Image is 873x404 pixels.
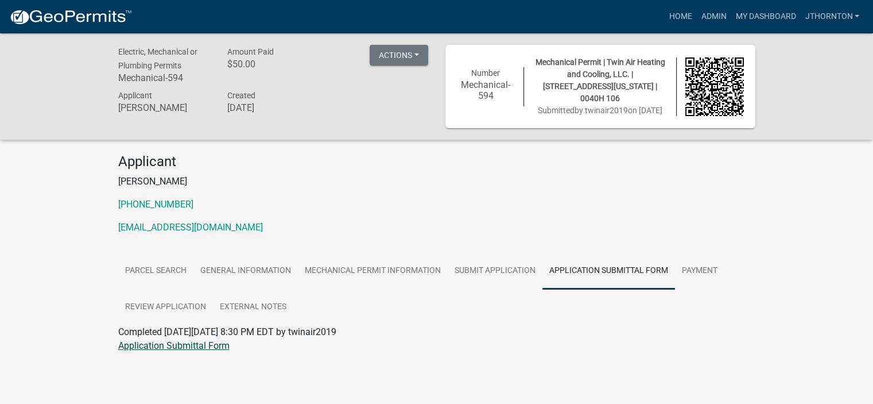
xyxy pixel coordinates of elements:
[370,45,428,66] button: Actions
[800,6,864,28] a: JThornton
[118,326,336,337] span: Completed [DATE][DATE] 8:30 PM EDT by twinair2019
[227,102,319,113] h6: [DATE]
[675,253,724,290] a: Payment
[538,106,662,115] span: Submitted on [DATE]
[471,68,500,78] span: Number
[696,6,731,28] a: Admin
[448,253,542,290] a: Submit Application
[118,153,755,170] h4: Applicant
[118,175,755,188] p: [PERSON_NAME]
[227,47,273,56] span: Amount Paid
[227,59,319,70] h6: $50.00
[193,253,298,290] a: General Information
[536,57,665,103] span: Mechanical Permit | Twin Air Heating and Cooling, LLC. | [STREET_ADDRESS][US_STATE] | 0040H 106
[118,222,263,233] a: [EMAIL_ADDRESS][DOMAIN_NAME]
[457,79,515,101] h6: Mechanical-594
[731,6,800,28] a: My Dashboard
[685,57,744,116] img: QR code
[118,289,213,326] a: Review Application
[298,253,448,290] a: Mechanical Permit Information
[213,289,293,326] a: External Notes
[664,6,696,28] a: Home
[227,91,255,100] span: Created
[118,91,152,100] span: Applicant
[118,47,197,70] span: Electric, Mechanical or Plumbing Permits
[118,340,230,351] a: Application Submittal Form
[118,72,210,83] h6: Mechanical-594
[575,106,628,115] span: by twinair2019
[118,253,193,290] a: Parcel search
[118,199,193,210] a: [PHONE_NUMBER]
[542,253,675,290] a: Application Submittal Form
[118,102,210,113] h6: [PERSON_NAME]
